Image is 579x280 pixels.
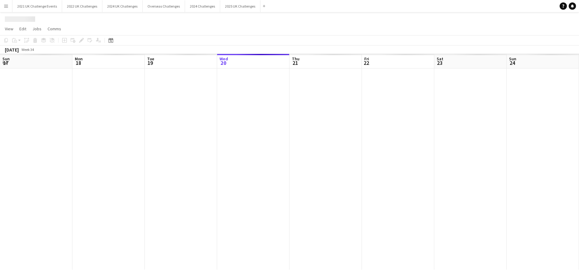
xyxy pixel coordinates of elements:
[12,0,62,12] button: 2021 UK Challenge Events
[508,59,516,66] span: 24
[45,25,64,33] a: Comms
[19,26,26,32] span: Edit
[364,56,369,62] span: Fri
[437,56,443,62] span: Sat
[17,25,29,33] a: Edit
[62,0,102,12] button: 2022 UK Challenges
[143,0,185,12] button: Overseas Challenges
[75,56,83,62] span: Mon
[102,0,143,12] button: 2024 UK Challenges
[2,56,10,62] span: Sun
[436,59,443,66] span: 23
[292,56,299,62] span: Thu
[363,59,369,66] span: 22
[220,0,260,12] button: 2025 UK Challenges
[5,26,13,32] span: View
[219,59,228,66] span: 20
[147,56,154,62] span: Tue
[20,47,35,52] span: Week 34
[185,0,220,12] button: 2024 Challenges
[509,56,516,62] span: Sun
[5,47,19,53] div: [DATE]
[48,26,61,32] span: Comms
[2,59,10,66] span: 17
[30,25,44,33] a: Jobs
[32,26,41,32] span: Jobs
[291,59,299,66] span: 21
[74,59,83,66] span: 18
[220,56,228,62] span: Wed
[2,25,16,33] a: View
[146,59,154,66] span: 19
